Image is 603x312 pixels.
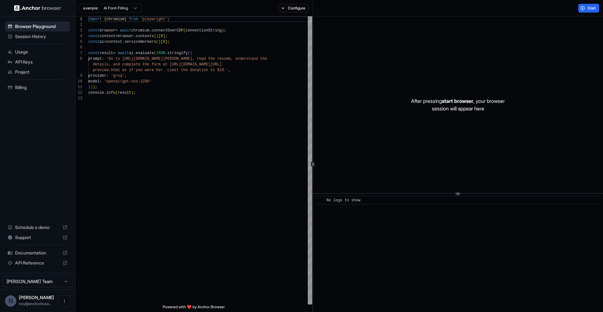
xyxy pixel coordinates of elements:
[165,40,167,44] span: ]
[165,51,167,55] span: .
[75,56,82,62] div: 8
[186,28,222,33] span: connectionString
[319,197,322,203] span: ​
[124,40,156,44] span: serviceWorkers
[188,51,190,55] span: (
[75,28,82,33] div: 3
[102,57,104,61] span: :
[75,22,82,28] div: 2
[15,49,68,55] span: Usage
[224,28,226,33] span: ;
[136,34,154,38] span: contexts
[5,47,70,57] div: Usage
[154,34,156,38] span: (
[129,51,133,55] span: ai
[15,59,68,65] span: API Keys
[75,96,82,101] div: 13
[442,98,473,104] span: start browser
[124,74,127,78] span: ,
[131,28,149,33] span: chromium
[115,34,117,38] span: =
[75,33,82,39] div: 4
[113,51,115,55] span: =
[93,85,95,89] span: )
[59,295,70,307] button: Open menu
[5,258,70,268] div: API Reference
[106,57,201,61] span: 'Go to [URL][DOMAIN_NAME][PERSON_NAME], re
[206,68,228,72] span: n to $10.'
[124,17,127,21] span: }
[14,5,61,11] img: Anchor Logo
[88,91,104,95] span: console
[5,21,70,31] div: Browser Playground
[5,248,70,258] div: Documentation
[88,85,90,89] span: }
[181,62,222,67] span: [DOMAIN_NAME][URL]
[133,51,136,55] span: .
[88,57,102,61] span: prompt
[167,40,170,44] span: ;
[122,40,124,44] span: .
[75,90,82,96] div: 12
[167,51,188,55] span: stringify
[118,34,133,38] span: browser
[75,79,82,84] div: 10
[578,4,599,13] button: Start
[88,74,106,78] span: provider
[115,91,117,95] span: (
[163,304,225,312] span: Powered with ❤️ by Anchor Browser
[118,51,129,55] span: await
[158,34,160,38] span: [
[165,34,167,38] span: ;
[75,50,82,56] div: 7
[106,17,125,21] span: chromium
[106,91,116,95] span: info
[15,23,68,30] span: Browser Playground
[140,17,167,21] span: 'playwright'
[411,97,505,112] p: After pressing , your browser session will appear here
[100,34,115,38] span: context
[75,84,82,90] div: 11
[88,79,100,84] span: model
[75,73,82,79] div: 9
[190,51,192,55] span: {
[15,250,60,256] span: Documentation
[100,51,113,55] span: result
[88,17,102,21] span: import
[90,85,93,89] span: )
[88,34,100,38] span: const
[5,295,16,307] div: N
[19,301,52,306] span: noy@anchorbrowser.io
[100,28,115,33] span: browser
[75,16,82,22] div: 1
[163,40,165,44] span: 0
[104,40,106,44] span: =
[5,67,70,77] div: Project
[133,91,136,95] span: ;
[120,28,131,33] span: await
[588,6,596,11] span: Start
[88,28,100,33] span: const
[95,85,97,89] span: ;
[222,28,224,33] span: )
[228,68,231,72] span: ,
[5,232,70,242] div: Support
[156,51,165,55] span: JSON
[111,74,124,78] span: 'groq'
[131,91,133,95] span: )
[83,6,99,11] span: example:
[100,79,102,84] span: :
[160,34,163,38] span: 0
[133,34,136,38] span: .
[15,84,68,91] span: Billing
[160,40,163,44] span: [
[75,39,82,45] div: 5
[129,17,138,21] span: from
[93,68,206,72] span: preview.html as if you were her. Limit the donatio
[15,224,60,231] span: Schedule a demo
[183,28,186,33] span: (
[19,295,54,300] span: Noy Meir
[5,57,70,67] div: API Keys
[154,51,156,55] span: (
[5,222,70,232] div: Schedule a demo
